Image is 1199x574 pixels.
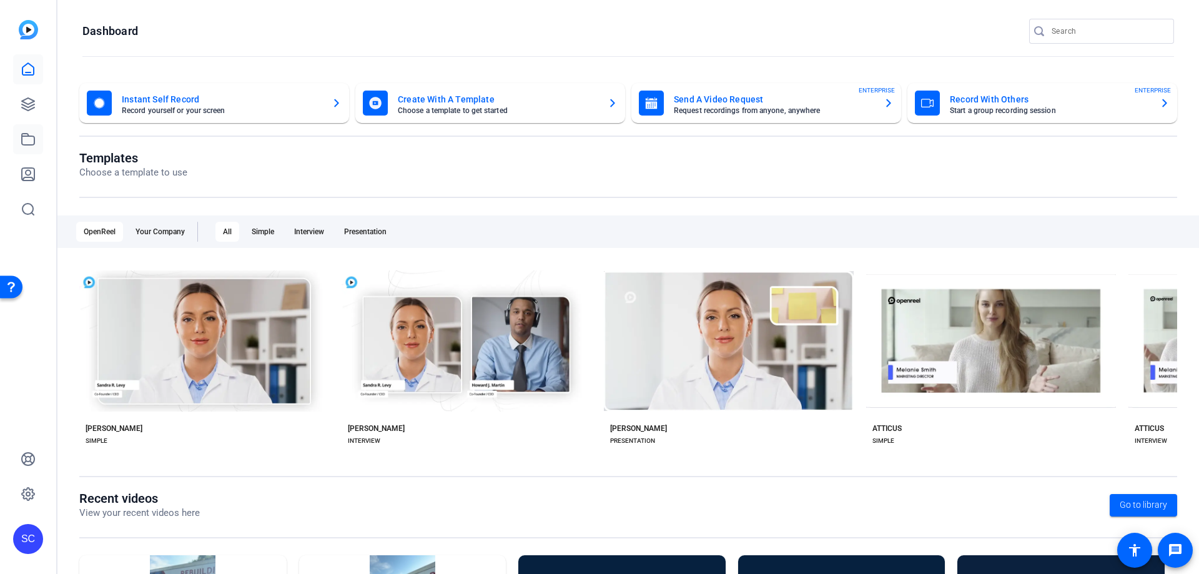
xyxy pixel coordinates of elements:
mat-card-subtitle: Request recordings from anyone, anywhere [674,107,874,114]
span: Go to library [1120,498,1167,512]
mat-icon: accessibility [1127,543,1142,558]
button: Record With OthersStart a group recording sessionENTERPRISE [907,83,1177,123]
div: ATTICUS [872,423,902,433]
mat-icon: message [1168,543,1183,558]
div: SIMPLE [86,436,107,446]
mat-card-subtitle: Choose a template to get started [398,107,598,114]
a: Go to library [1110,494,1177,517]
p: Choose a template to use [79,166,187,180]
p: View your recent videos here [79,506,200,520]
h1: Templates [79,151,187,166]
div: All [215,222,239,242]
span: ENTERPRISE [859,86,895,95]
mat-card-title: Create With A Template [398,92,598,107]
div: ATTICUS [1135,423,1164,433]
div: [PERSON_NAME] [348,423,405,433]
mat-card-title: Record With Others [950,92,1150,107]
button: Instant Self RecordRecord yourself or your screen [79,83,349,123]
img: blue-gradient.svg [19,20,38,39]
div: INTERVIEW [1135,436,1167,446]
div: SIMPLE [872,436,894,446]
mat-card-subtitle: Record yourself or your screen [122,107,322,114]
button: Send A Video RequestRequest recordings from anyone, anywhereENTERPRISE [631,83,901,123]
div: Presentation [337,222,394,242]
mat-card-subtitle: Start a group recording session [950,107,1150,114]
h1: Recent videos [79,491,200,506]
span: ENTERPRISE [1135,86,1171,95]
div: [PERSON_NAME] [86,423,142,433]
mat-card-title: Send A Video Request [674,92,874,107]
div: OpenReel [76,222,123,242]
button: Create With A TemplateChoose a template to get started [355,83,625,123]
div: INTERVIEW [348,436,380,446]
div: SC [13,524,43,554]
h1: Dashboard [82,24,138,39]
div: PRESENTATION [610,436,655,446]
div: Interview [287,222,332,242]
div: Your Company [128,222,192,242]
div: [PERSON_NAME] [610,423,667,433]
div: Simple [244,222,282,242]
mat-card-title: Instant Self Record [122,92,322,107]
input: Search [1052,24,1164,39]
